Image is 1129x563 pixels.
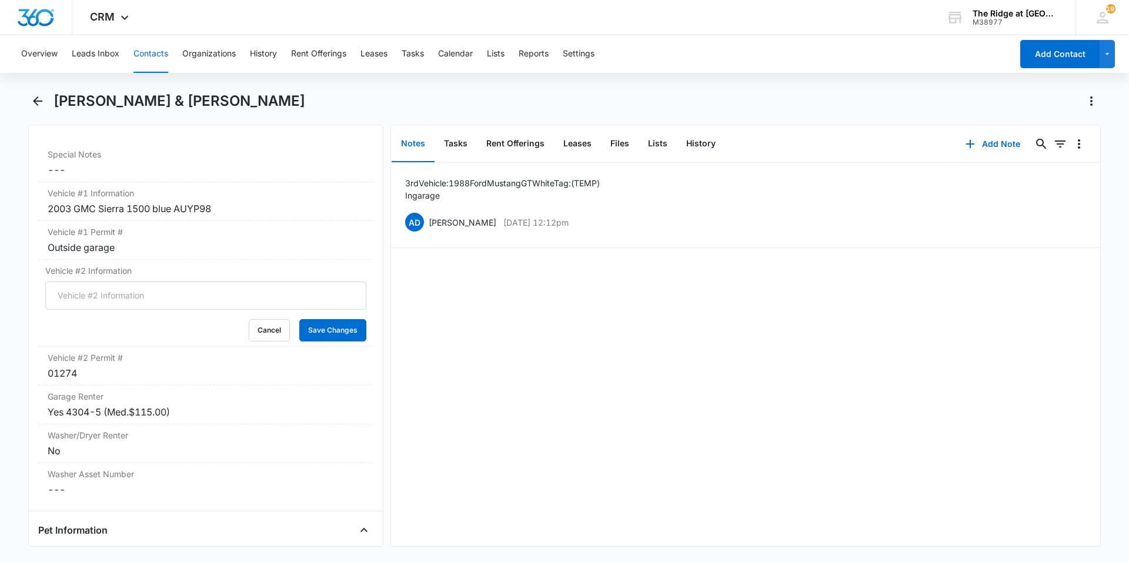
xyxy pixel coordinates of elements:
[355,521,373,539] button: Close
[1070,135,1088,153] button: Overflow Menu
[639,126,677,162] button: Lists
[28,92,46,110] button: Back
[249,319,290,341] button: Cancel
[21,35,58,73] button: Overview
[1020,40,1100,68] button: Add Contact
[48,351,364,364] label: Vehicle #2 Permit #
[133,35,168,73] button: Contacts
[392,126,435,162] button: Notes
[405,189,600,202] p: In garage
[38,523,108,537] h4: Pet Information
[1106,4,1115,14] div: notifications count
[38,386,373,424] div: Garage RenterYes 4304-5 (Med.$115.00)
[38,463,373,501] div: Washer Asset Number---
[299,319,366,341] button: Save Changes
[1051,135,1070,153] button: Filters
[973,18,1058,26] div: account id
[405,213,424,232] span: AD
[435,126,477,162] button: Tasks
[90,11,115,23] span: CRM
[519,35,549,73] button: Reports
[38,221,373,260] div: Vehicle #1 Permit #Outside garage
[38,347,373,386] div: Vehicle #2 Permit #01274
[48,405,364,419] div: Yes 4304-5 (Med.$115.00)
[72,35,119,73] button: Leads Inbox
[973,9,1058,18] div: account name
[477,126,554,162] button: Rent Offerings
[1106,4,1115,14] span: 191
[182,35,236,73] button: Organizations
[1082,92,1101,110] button: Actions
[48,390,364,403] label: Garage Renter
[429,216,496,229] p: [PERSON_NAME]
[48,366,364,380] div: 01274
[503,216,569,229] p: [DATE] 12:12pm
[402,35,424,73] button: Tasks
[554,126,601,162] button: Leases
[360,35,388,73] button: Leases
[45,281,366,310] input: Vehicle #2 Information
[48,187,364,199] label: Vehicle #1 Information
[1032,135,1051,153] button: Search...
[48,482,364,497] dd: ---
[38,182,373,221] div: Vehicle #1 Information2003 GMC Sierra 1500 blue AUYP98
[48,202,364,216] div: 2003 GMC Sierra 1500 blue AUYP98
[48,444,364,458] div: No
[405,177,600,189] p: 3rd Vehicle: 1988 Ford Mustang GT White Tag: (TEMP)
[45,264,366,277] label: Vehicle #2 Information
[291,35,346,73] button: Rent Offerings
[438,35,473,73] button: Calendar
[601,126,639,162] button: Files
[487,35,505,73] button: Lists
[48,429,364,441] label: Washer/Dryer Renter
[38,424,373,463] div: Washer/Dryer RenterNo
[54,92,305,110] h1: [PERSON_NAME] & [PERSON_NAME]
[48,226,364,238] label: Vehicle #1 Permit #
[48,148,364,160] label: Special Notes
[48,468,364,480] label: Washer Asset Number
[48,240,364,254] div: Outside garage
[250,35,277,73] button: History
[954,130,1032,158] button: Add Note
[563,35,594,73] button: Settings
[38,143,373,182] div: Special Notes---
[677,126,725,162] button: History
[48,163,364,177] dd: ---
